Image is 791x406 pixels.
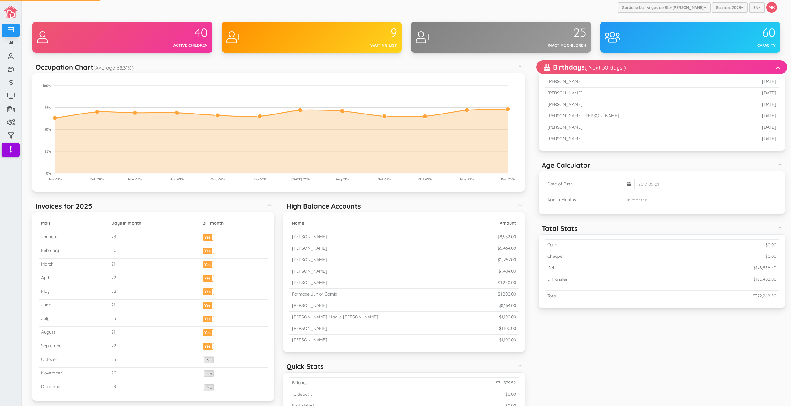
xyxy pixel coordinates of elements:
[498,257,516,262] small: $2,257.00
[109,245,200,259] td: 20
[545,176,620,192] td: Date of Birth
[109,300,200,313] td: 21
[545,76,732,88] td: [PERSON_NAME]
[654,240,779,251] td: $0.00
[170,177,184,181] tspan: Apr 69%
[292,303,327,308] small: [PERSON_NAME]
[39,300,109,313] td: June
[45,106,51,110] tspan: 75%
[654,251,779,262] td: $0.00
[39,231,109,245] td: January
[292,291,337,297] small: Formose Junior Gomis
[39,354,109,368] td: October
[36,63,134,71] h5: Occupation Chart
[654,274,779,285] td: $195,402.00
[545,122,732,133] td: [PERSON_NAME]
[90,177,104,181] tspan: Feb 70%
[203,234,214,239] label: Yes
[460,177,474,181] tspan: Nov 72%
[128,177,142,181] tspan: Mar 69%
[45,149,51,153] tspan: 25%
[498,268,516,274] small: $1,404.00
[4,6,18,18] img: image
[545,88,732,99] td: [PERSON_NAME]
[39,286,109,300] td: May
[545,240,654,251] td: Cash
[545,99,732,110] td: [PERSON_NAME]
[291,177,310,181] tspan: [DATE] 72%
[654,291,779,302] td: $372,268.50
[544,63,626,71] h5: Birthdays
[378,177,391,181] tspan: Set 65%
[545,274,654,285] td: E-Transfer
[732,122,779,133] td: [DATE]
[122,26,208,39] div: 40
[336,177,349,181] tspan: Aug 71%
[203,248,214,253] label: Yes
[474,221,516,226] h5: Amount
[109,368,200,381] td: 20
[286,202,361,210] h5: High Balance Accounts
[203,343,214,348] label: Yes
[39,327,109,340] td: August
[36,202,92,210] h5: Invoices for 2025
[122,42,208,48] div: Active children
[497,234,516,240] small: $8,932.00
[545,262,654,274] td: Debit
[292,337,327,343] small: [PERSON_NAME]
[499,314,516,320] small: $1,100.00
[501,26,586,39] div: 25
[542,162,591,169] h5: Age Calculator
[46,171,51,175] tspan: 0%
[39,259,109,272] td: March
[109,381,200,395] td: 23
[41,221,106,226] h5: Mois
[109,354,200,368] td: 23
[292,245,327,251] small: [PERSON_NAME]
[109,259,200,272] td: 21
[545,133,732,145] td: [PERSON_NAME]
[109,327,200,340] td: 21
[732,88,779,99] td: [DATE]
[203,221,265,226] h5: Bill month
[39,368,109,381] td: November
[732,133,779,145] td: [DATE]
[48,177,62,181] tspan: Jan 63%
[732,76,779,88] td: [DATE]
[253,177,266,181] tspan: Jun 65%
[203,330,214,334] label: Yes
[286,363,324,370] h5: Quick Stats
[203,275,214,280] label: Yes
[407,378,519,389] td: $34,579.52
[43,84,51,88] tspan: 100%
[292,326,327,331] small: [PERSON_NAME]
[109,286,200,300] td: 22
[203,261,214,266] label: Yes
[39,340,109,354] td: September
[545,291,654,302] td: Total
[211,177,225,181] tspan: May 66%
[545,251,654,262] td: Cheque
[203,357,214,363] label: No
[109,313,200,327] td: 23
[498,245,516,251] small: $5,464.00
[654,262,779,274] td: $176,866.50
[542,225,578,232] h5: Total Stats
[498,291,516,297] small: $1,200.00
[39,272,109,286] td: April
[39,381,109,395] td: December
[418,177,432,181] tspan: Oct 65%
[732,110,779,122] td: [DATE]
[499,326,516,331] small: $1,100.00
[312,42,397,48] div: Waiting list
[312,26,397,39] div: 9
[634,179,776,189] input: 2017-05-21
[44,127,51,132] tspan: 50%
[109,340,200,354] td: 22
[203,316,214,321] label: Yes
[203,302,214,307] label: Yes
[545,110,732,122] td: [PERSON_NAME] [PERSON_NAME]
[501,177,515,181] tspan: Dec 73%
[111,221,198,226] h5: Days in month
[292,314,378,320] small: [PERSON_NAME]-Maelle [PERSON_NAME]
